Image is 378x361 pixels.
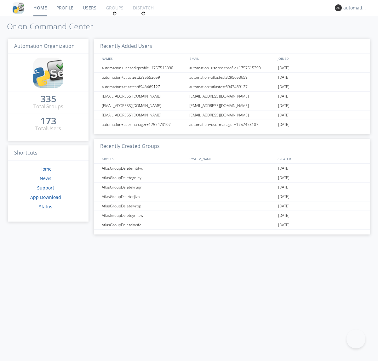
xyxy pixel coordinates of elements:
a: 335 [40,96,56,103]
a: AtlasGroupDeletelwsfe[DATE] [94,220,370,230]
span: [DATE] [278,201,289,211]
div: Total Users [35,125,61,132]
img: 373638.png [335,4,342,11]
div: NAMES [100,54,186,63]
a: AtlasGroupDeleterjiva[DATE] [94,192,370,201]
div: automation+atlastest6943469127 [100,82,187,91]
a: Home [39,166,52,172]
div: AtlasGroupDeletegnjhy [100,173,187,182]
iframe: Toggle Customer Support [346,330,365,348]
div: [EMAIL_ADDRESS][DOMAIN_NAME] [100,92,187,101]
div: [EMAIL_ADDRESS][DOMAIN_NAME] [188,92,277,101]
a: automation+usermanager+1757473107automation+usermanager+1757473107[DATE] [94,120,370,129]
a: Status [39,204,52,210]
a: AtlasGroupDeleteynncw[DATE] [94,211,370,220]
span: [DATE] [278,192,289,201]
div: EMAIL [188,54,276,63]
img: cddb5a64eb264b2086981ab96f4c1ba7 [13,2,24,14]
img: spin.svg [141,11,146,16]
a: AtlasGroupDeletelyrpp[DATE] [94,201,370,211]
div: JOINED [276,54,364,63]
a: AtlasGroupDeletembtvq[DATE] [94,164,370,173]
a: [EMAIL_ADDRESS][DOMAIN_NAME][EMAIL_ADDRESS][DOMAIN_NAME][DATE] [94,110,370,120]
a: 173 [40,118,56,125]
div: automation+usereditprofile+1757515390 [100,63,187,72]
div: AtlasGroupDeletembtvq [100,164,187,173]
span: [DATE] [278,101,289,110]
span: [DATE] [278,211,289,220]
div: automation+atlastest6943469127 [188,82,277,91]
div: [EMAIL_ADDRESS][DOMAIN_NAME] [188,110,277,120]
div: AtlasGroupDeleterjiva [100,192,187,201]
span: [DATE] [278,183,289,192]
img: spin.svg [112,11,117,16]
a: Support [37,185,54,191]
span: [DATE] [278,110,289,120]
div: automation+usermanager+1757473107 [188,120,277,129]
div: AtlasGroupDeleteynncw [100,211,187,220]
div: automation+usereditprofile+1757515390 [188,63,277,72]
span: [DATE] [278,73,289,82]
a: App Download [30,194,61,200]
span: [DATE] [278,82,289,92]
div: 335 [40,96,56,102]
span: [DATE] [278,92,289,101]
h3: Recently Created Groups [94,139,370,154]
div: automation+atlastest3295653659 [188,73,277,82]
a: AtlasGroupDeletekruqr[DATE] [94,183,370,192]
span: [DATE] [278,220,289,230]
a: automation+usereditprofile+1757515390automation+usereditprofile+1757515390[DATE] [94,63,370,73]
a: AtlasGroupDeletegnjhy[DATE] [94,173,370,183]
div: [EMAIL_ADDRESS][DOMAIN_NAME] [100,110,187,120]
div: [EMAIL_ADDRESS][DOMAIN_NAME] [100,101,187,110]
div: automation+atlas0004 [343,5,367,11]
a: [EMAIL_ADDRESS][DOMAIN_NAME][EMAIL_ADDRESS][DOMAIN_NAME][DATE] [94,101,370,110]
img: cddb5a64eb264b2086981ab96f4c1ba7 [33,58,63,88]
div: GROUPS [100,154,186,163]
div: Total Groups [33,103,63,110]
div: AtlasGroupDeletelwsfe [100,220,187,229]
h3: Recently Added Users [94,39,370,54]
div: automation+atlastest3295653659 [100,73,187,82]
div: AtlasGroupDeletelyrpp [100,201,187,211]
span: [DATE] [278,164,289,173]
span: [DATE] [278,63,289,73]
a: automation+atlastest6943469127automation+atlastest6943469127[DATE] [94,82,370,92]
h3: Shortcuts [8,145,89,161]
div: CREATED [276,154,364,163]
a: News [40,175,51,181]
div: automation+usermanager+1757473107 [100,120,187,129]
div: AtlasGroupDeletekruqr [100,183,187,192]
span: [DATE] [278,120,289,129]
span: Automation Organization [14,42,75,49]
div: 173 [40,118,56,124]
div: [EMAIL_ADDRESS][DOMAIN_NAME] [188,101,277,110]
a: automation+atlastest3295653659automation+atlastest3295653659[DATE] [94,73,370,82]
span: [DATE] [278,173,289,183]
div: SYSTEM_NAME [188,154,276,163]
a: [EMAIL_ADDRESS][DOMAIN_NAME][EMAIL_ADDRESS][DOMAIN_NAME][DATE] [94,92,370,101]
